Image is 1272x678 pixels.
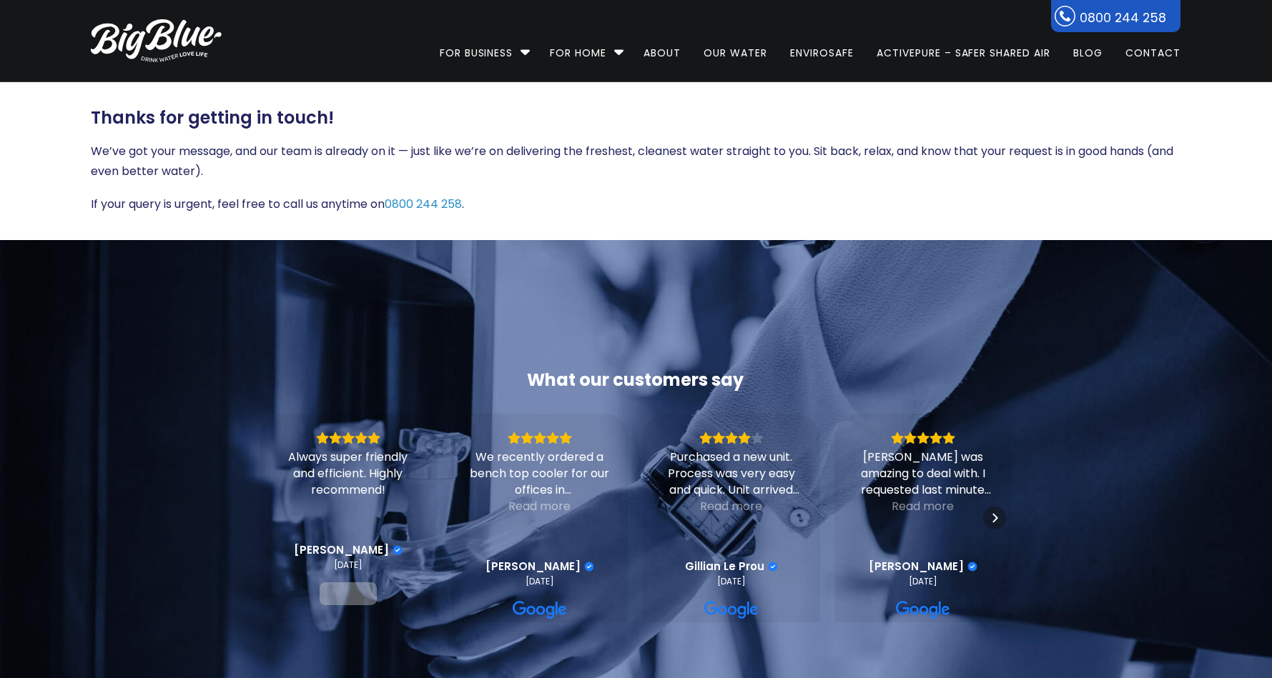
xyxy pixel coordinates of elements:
a: 0800 244 258 [385,196,462,212]
div: Always super friendly and efficient. Highly recommend! [277,449,419,498]
div: What our customers say [260,369,1012,392]
span: [PERSON_NAME] [869,560,964,573]
div: Read more [892,498,954,514]
a: View on Google [513,599,567,622]
span: [PERSON_NAME] [485,560,581,573]
div: Rating: 5.0 out of 5 [469,432,611,444]
a: View on Google [896,599,950,622]
div: Rating: 5.0 out of 5 [277,432,419,444]
div: Carousel [260,414,1012,622]
div: [DATE] [909,576,937,587]
div: Next [983,507,1006,529]
a: View on Google [334,509,363,538]
a: View on Google [526,526,554,554]
div: Purchased a new unit. Process was very easy and quick. Unit arrived very quickly. Only problem wa... [661,449,802,498]
div: Read more [508,498,571,514]
div: Read more [700,498,762,514]
div: We recently ordered a bench top cooler for our offices in [GEOGRAPHIC_DATA]. The process was so s... [469,449,611,498]
a: Review by Luke Mitchell [485,560,594,573]
p: We’ve got your message, and our team is already on it — just like we’re on delivering the freshes... [91,141,1180,181]
p: If your query is urgent, feel free to call us anytime on . [91,194,1180,214]
a: Review by Lily Stevenson [869,560,977,573]
a: View on Google [320,582,377,605]
span: Gillian Le Prou [685,560,764,573]
div: Verified Customer [393,545,403,555]
div: [PERSON_NAME] was amazing to deal with. I requested last minute for a short term hire (2 days) an... [852,449,994,498]
h3: Thanks for getting in touch! [91,108,1180,129]
a: View on Google [717,526,746,554]
a: View on Google [704,599,759,622]
a: Review by Gillian Le Prou [685,560,778,573]
a: Review by Tanya Sloane [294,544,403,557]
div: Verified Customer [584,562,594,572]
img: logo [91,19,222,62]
div: Verified Customer [967,562,977,572]
div: Previous [265,507,288,529]
div: [DATE] [526,576,554,587]
div: Rating: 5.0 out of 5 [852,432,994,444]
div: [DATE] [717,576,746,587]
div: Rating: 4.0 out of 5 [661,432,802,444]
div: Verified Customer [768,562,778,572]
div: [DATE] [334,559,363,571]
a: View on Google [909,526,937,554]
span: [PERSON_NAME] [294,544,389,557]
